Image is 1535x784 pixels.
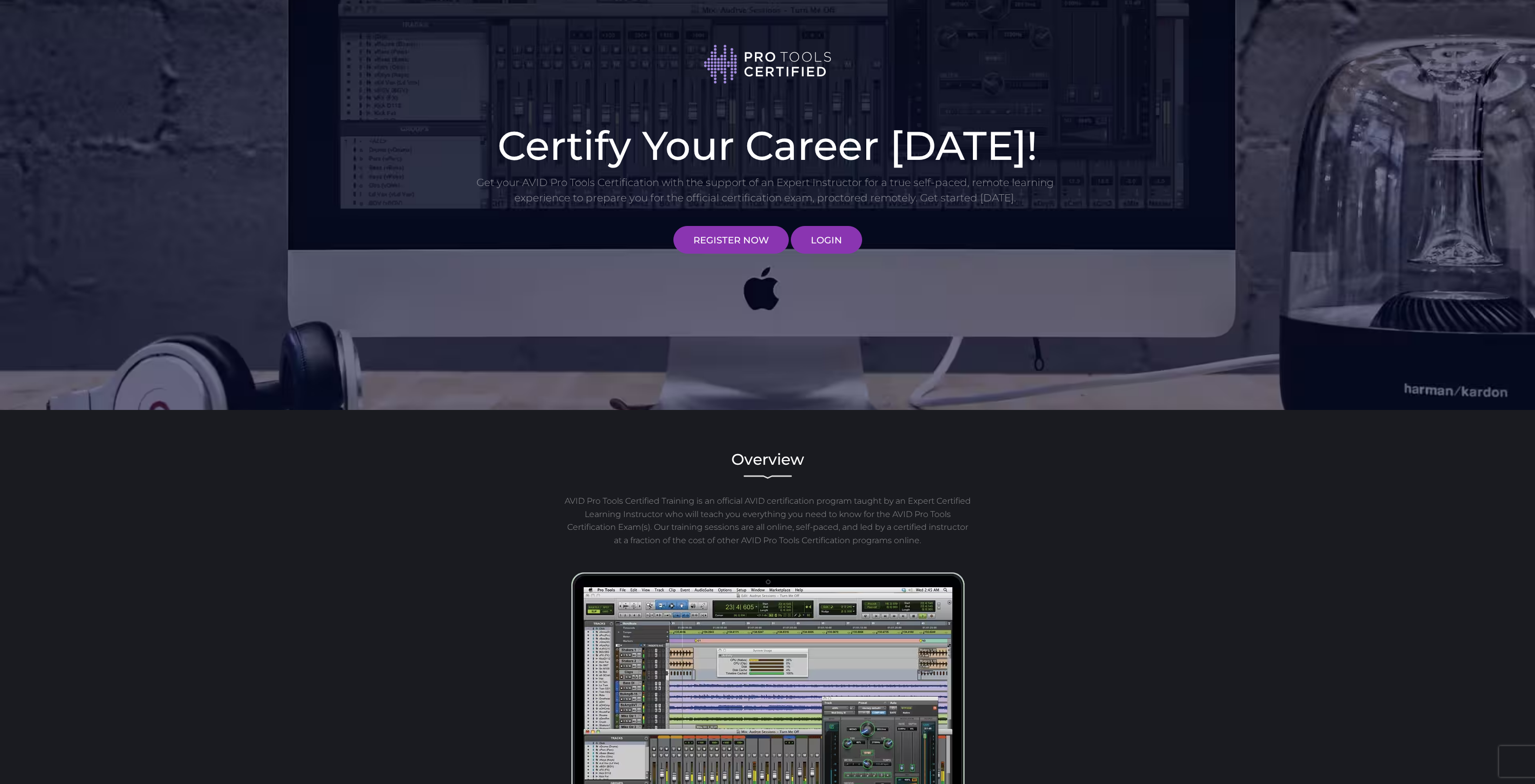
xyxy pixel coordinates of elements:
[563,494,972,547] p: AVID Pro Tools Certified Training is an official AVID certification program taught by an Expert C...
[475,452,1060,467] h2: Overview
[673,226,789,254] a: REGISTER NOW
[744,475,792,479] img: decorative line
[475,175,1055,205] p: Get your AVID Pro Tools Certification with the support of an Expert Instructor for a true self-pa...
[475,126,1060,166] h1: Certify Your Career [DATE]!
[704,44,832,85] img: Pro Tools Certified logo
[791,226,862,254] a: LOGIN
